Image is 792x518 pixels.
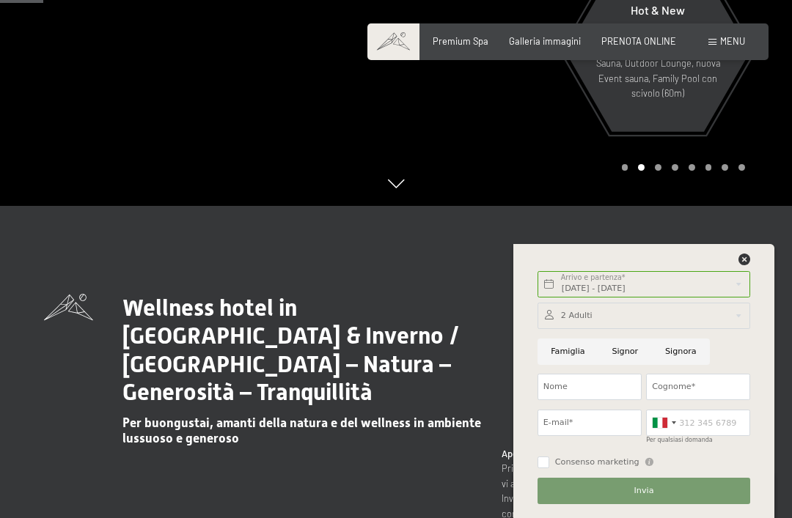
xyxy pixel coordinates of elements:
button: Invia [538,478,750,504]
div: Carousel Page 7 [722,164,728,171]
a: Galleria immagini [509,35,581,47]
div: Carousel Page 8 [738,164,745,171]
span: Wellness hotel in [GEOGRAPHIC_DATA] & Inverno / [GEOGRAPHIC_DATA] – Natura – Generosità – Tranqui... [122,294,460,406]
div: Carousel Page 2 (Current Slide) [638,164,645,171]
div: Carousel Page 6 [705,164,712,171]
a: PRENOTA ONLINE [601,35,676,47]
div: Italy (Italia): +39 [647,410,681,435]
input: 312 345 6789 [646,410,750,436]
span: Invia [634,485,654,497]
span: Menu [720,35,745,47]
div: Carousel Page 4 [672,164,678,171]
span: Hot & New [631,3,685,17]
strong: Aperto tutto l’anno – ogni stagione un’emozione! [502,448,701,459]
span: Per buongustai, amanti della natura e del wellness in ambiente lussuoso e generoso [122,415,481,445]
div: Carousel Page 1 [622,164,628,171]
p: Sky Spa con Sky infinity Pool 23m, grande Whirlpool e Sky Sauna, Outdoor Lounge, nuova Event saun... [594,26,722,100]
a: Premium Spa [433,35,488,47]
label: Per qualsiasi domanda [646,437,713,443]
div: Carousel Page 3 [655,164,661,171]
span: Consenso marketing [555,456,639,468]
div: Carousel Pagination [617,164,745,171]
div: Carousel Page 5 [689,164,695,171]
